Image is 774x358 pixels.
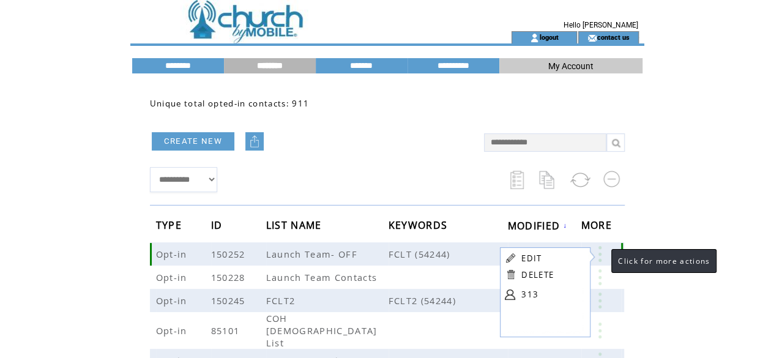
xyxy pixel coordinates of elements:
span: FCLT2 [266,294,299,307]
span: Opt-in [156,248,190,260]
span: Hello [PERSON_NAME] [564,21,638,29]
span: 85101 [211,324,243,337]
a: DELETE [521,269,554,280]
span: MODIFIED [508,216,564,239]
span: LIST NAME [266,215,325,238]
img: upload.png [248,135,261,147]
img: contact_us_icon.gif [587,33,597,43]
a: ID [211,222,226,229]
span: FCLT (54244) [389,248,508,260]
span: 150245 [211,294,248,307]
a: 313 [521,285,582,304]
span: Launch Team- OFF [266,248,360,260]
span: 150228 [211,271,248,283]
span: COH [DEMOGRAPHIC_DATA] List [266,312,378,349]
span: KEYWORDS [389,215,451,238]
span: Launch Team Contacts [266,271,381,283]
a: logout [539,33,558,41]
span: Click for more actions [618,256,710,266]
a: contact us [597,33,629,41]
a: MODIFIED↓ [508,222,568,229]
a: LIST NAME [266,222,325,229]
a: CREATE NEW [152,132,234,151]
span: My Account [548,61,594,71]
img: account_icon.gif [530,33,539,43]
span: MORE [581,215,615,238]
a: KEYWORDS [389,222,451,229]
span: Opt-in [156,271,190,283]
span: ID [211,215,226,238]
span: Opt-in [156,324,190,337]
a: TYPE [156,222,185,229]
a: EDIT [521,253,541,264]
span: Unique total opted-in contacts: 911 [150,98,310,109]
span: Opt-in [156,294,190,307]
span: TYPE [156,215,185,238]
span: 150252 [211,248,248,260]
span: FCLT2 (54244) [389,294,508,307]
